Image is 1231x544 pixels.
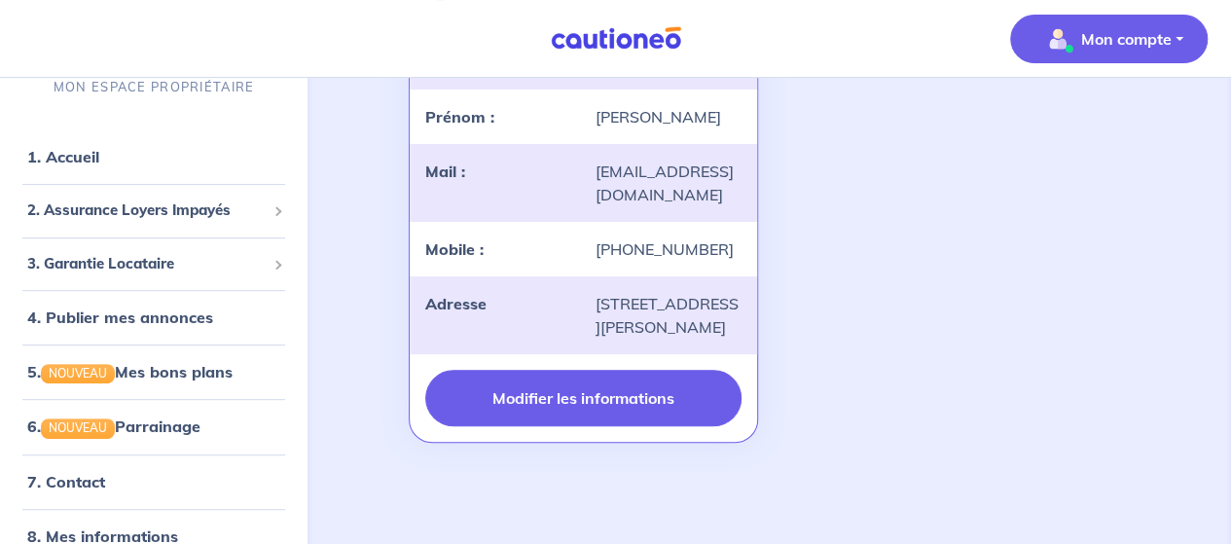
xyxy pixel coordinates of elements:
[8,461,300,500] div: 7. Contact
[1010,15,1208,63] button: illu_account_valid_menu.svgMon compte
[1042,23,1073,54] img: illu_account_valid_menu.svg
[27,147,99,166] a: 1. Accueil
[8,407,300,446] div: 6.NOUVEAUParrainage
[54,78,254,96] p: MON ESPACE PROPRIÉTAIRE
[1081,27,1172,51] p: Mon compte
[583,105,752,128] div: [PERSON_NAME]
[27,362,233,381] a: 5.NOUVEAUMes bons plans
[583,160,752,206] div: [EMAIL_ADDRESS][DOMAIN_NAME]
[8,298,300,337] div: 4. Publier mes annonces
[27,417,200,436] a: 6.NOUVEAUParrainage
[27,252,266,274] span: 3. Garantie Locataire
[425,370,741,426] button: Modifier les informations
[425,162,465,181] strong: Mail :
[583,292,752,339] div: [STREET_ADDRESS][PERSON_NAME]
[543,26,689,51] img: Cautioneo
[8,137,300,176] div: 1. Accueil
[27,471,105,490] a: 7. Contact
[27,199,266,222] span: 2. Assurance Loyers Impayés
[27,308,213,327] a: 4. Publier mes annonces
[8,244,300,282] div: 3. Garantie Locataire
[425,239,484,259] strong: Mobile :
[425,107,494,127] strong: Prénom :
[425,294,487,313] strong: Adresse
[8,352,300,391] div: 5.NOUVEAUMes bons plans
[583,237,752,261] div: [PHONE_NUMBER]
[8,192,300,230] div: 2. Assurance Loyers Impayés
